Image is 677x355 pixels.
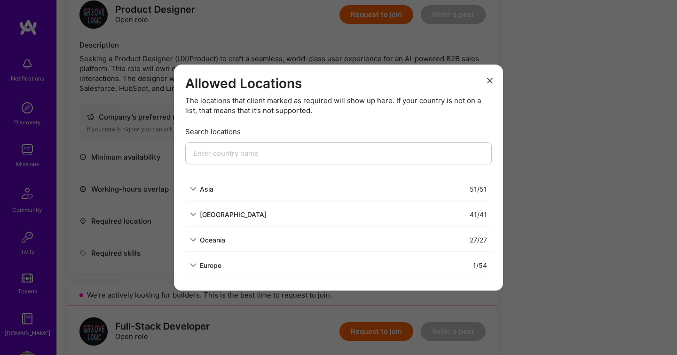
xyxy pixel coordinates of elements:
[473,260,487,270] div: 1 / 54
[190,262,197,268] i: icon ArrowDown
[185,76,492,92] h3: Allowed Locations
[200,260,221,270] div: Europe
[185,142,492,164] input: Enter country name
[487,78,493,83] i: icon Close
[470,184,487,194] div: 51 / 51
[470,210,487,219] div: 41 / 41
[185,96,492,115] div: The locations that client marked as required will show up here. If your country is not on a list,...
[190,211,197,218] i: icon ArrowDown
[174,65,503,290] div: modal
[200,210,267,219] div: [GEOGRAPHIC_DATA]
[190,186,197,192] i: icon ArrowDown
[470,235,487,245] div: 27 / 27
[200,235,225,245] div: Oceania
[185,127,492,137] div: Search locations
[200,184,213,194] div: Asia
[190,236,197,243] i: icon ArrowDown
